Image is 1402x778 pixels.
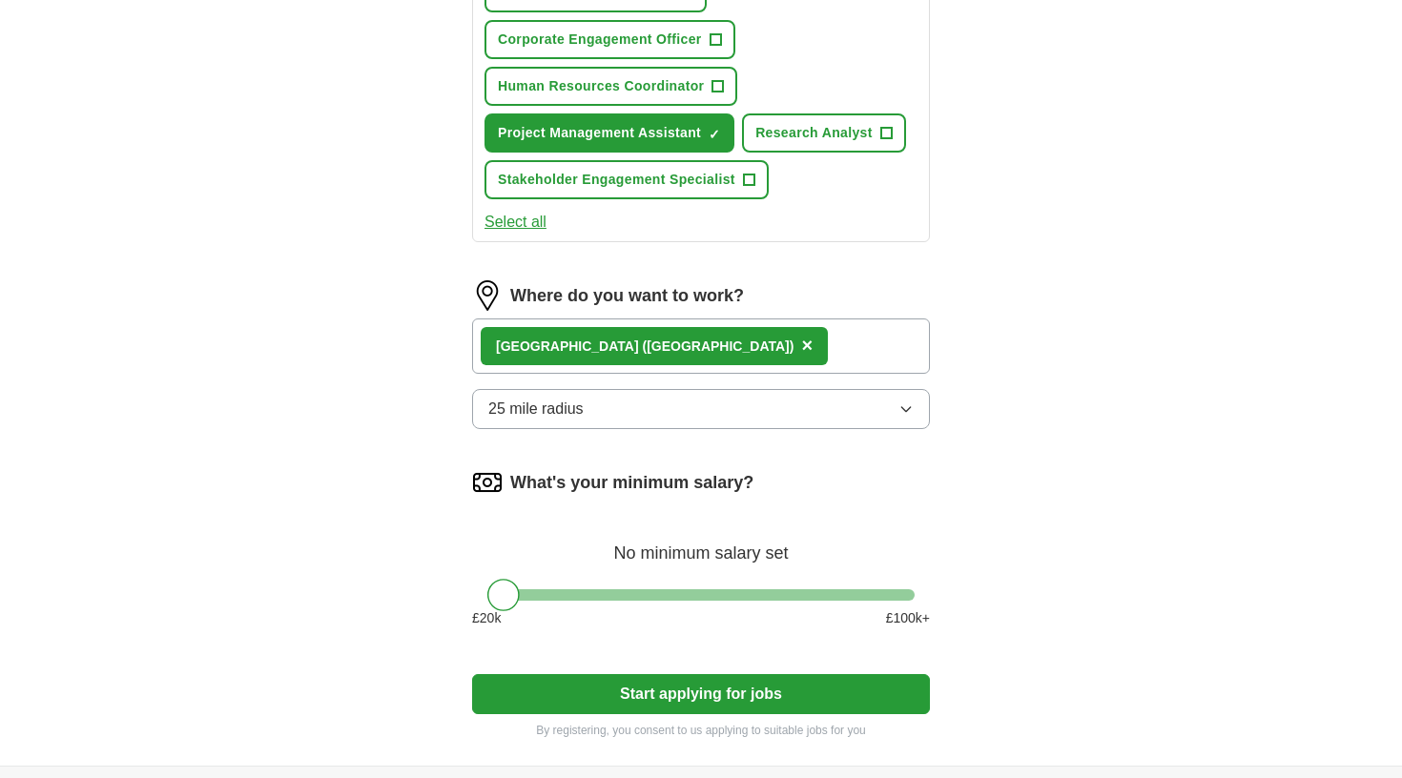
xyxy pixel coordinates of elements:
[755,123,873,143] span: Research Analyst
[498,76,704,96] span: Human Resources Coordinator
[472,467,503,498] img: salary.png
[498,170,735,190] span: Stakeholder Engagement Specialist
[496,338,639,354] strong: [GEOGRAPHIC_DATA]
[742,113,906,153] button: Research Analyst
[510,283,744,309] label: Where do you want to work?
[485,211,546,234] button: Select all
[642,338,794,354] span: ([GEOGRAPHIC_DATA])
[485,67,737,106] button: Human Resources Coordinator
[498,123,701,143] span: Project Management Assistant
[510,470,753,496] label: What's your minimum salary?
[472,722,930,739] p: By registering, you consent to us applying to suitable jobs for you
[485,113,734,153] button: Project Management Assistant✓
[472,674,930,714] button: Start applying for jobs
[472,280,503,311] img: location.png
[472,608,501,628] span: £ 20 k
[472,521,930,566] div: No minimum salary set
[485,160,769,199] button: Stakeholder Engagement Specialist
[886,608,930,628] span: £ 100 k+
[801,335,813,356] span: ×
[709,127,720,142] span: ✓
[485,20,735,59] button: Corporate Engagement Officer
[498,30,702,50] span: Corporate Engagement Officer
[488,398,584,420] span: 25 mile radius
[472,389,930,429] button: 25 mile radius
[801,332,813,360] button: ×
